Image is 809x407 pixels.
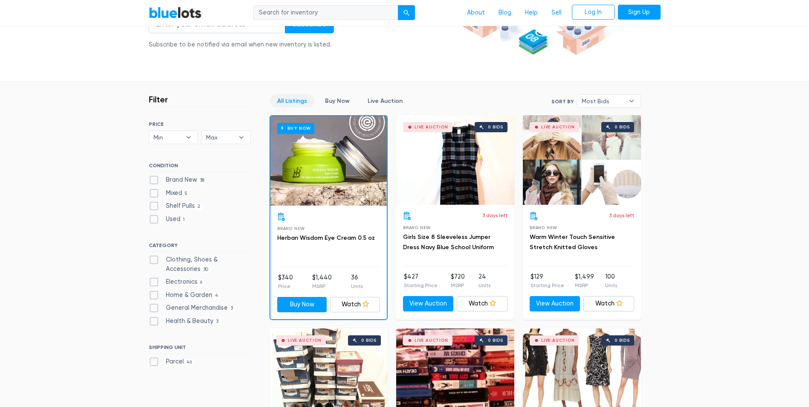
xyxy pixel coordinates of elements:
[518,5,545,21] a: Help
[195,203,203,210] span: 2
[575,282,594,289] p: MSRP
[149,317,221,326] label: Health & Beauty
[253,5,398,20] input: Search for inventory
[149,277,205,287] label: Electronics
[530,233,615,251] a: Warm Winter Touch Sensitive Stretch Knitted Gloves
[149,242,251,252] h6: CATEGORY
[530,225,557,230] span: Brand New
[149,344,251,354] h6: SHIPPING UNIT
[212,292,221,299] span: 4
[582,95,624,108] span: Most Bids
[351,282,363,290] p: Units
[149,255,251,273] label: Clothing, Shoes & Accessories
[618,5,661,20] a: Sign Up
[277,226,305,231] span: Brand New
[583,296,634,311] a: Watch
[288,338,322,343] div: Live Auction
[541,125,575,129] div: Live Auction
[403,233,494,251] a: Girls Size 8 Sleeveless Jumper Dress Navy Blue School Uniform
[197,177,207,184] span: 38
[609,212,634,219] p: 3 days left
[149,215,188,224] label: Used
[478,272,490,289] li: 24
[488,338,503,343] div: 0 bids
[228,305,236,312] span: 3
[403,225,431,230] span: Brand New
[149,6,202,19] a: BlueLots
[206,131,234,144] span: Max
[403,296,454,311] a: View Auction
[415,125,448,129] div: Live Auction
[451,272,465,289] li: $720
[312,282,332,290] p: MSRP
[531,272,564,289] li: $129
[180,131,197,144] b: ▾
[530,296,580,311] a: View Auction
[605,272,617,289] li: 100
[197,279,205,286] span: 6
[277,123,314,134] h6: Buy Now
[451,282,465,289] p: MSRP
[541,338,575,343] div: Live Auction
[318,94,357,108] a: Buy Now
[457,296,507,311] a: Watch
[277,297,327,312] a: Buy Now
[531,282,564,289] p: Starting Price
[361,338,377,343] div: 0 bids
[415,338,448,343] div: Live Auction
[615,338,630,343] div: 0 bids
[623,95,641,108] b: ▾
[278,282,293,290] p: Price
[232,131,250,144] b: ▾
[492,5,518,21] a: Blog
[482,212,507,219] p: 3 days left
[488,125,503,129] div: 0 bids
[460,5,492,21] a: About
[615,125,630,129] div: 0 bids
[149,94,168,105] h3: Filter
[312,273,332,290] li: $1,440
[149,303,236,313] label: General Merchandise
[351,273,363,290] li: 36
[184,359,195,366] span: 46
[154,131,182,144] span: Min
[360,94,410,108] a: Live Auction
[149,291,221,300] label: Home & Garden
[572,5,615,20] a: Log In
[149,121,251,127] h6: PRICE
[277,234,375,241] a: Herban Wisdom Eye Cream 0.5 oz
[200,266,211,273] span: 30
[278,273,293,290] li: $340
[149,40,334,49] div: Subscribe to be notified via email when new inventory is listed.
[149,163,251,172] h6: CONDITION
[404,272,438,289] li: $427
[149,201,203,211] label: Shelf Pulls
[149,175,207,185] label: Brand New
[605,282,617,289] p: Units
[270,94,314,108] a: All Listings
[545,5,568,21] a: Sell
[396,115,514,205] a: Live Auction 0 bids
[478,282,490,289] p: Units
[149,357,195,366] label: Parcel
[404,282,438,289] p: Starting Price
[330,297,380,312] a: Watch
[551,98,574,105] label: Sort By
[575,272,594,289] li: $1,499
[270,116,387,206] a: Buy Now
[180,216,188,223] span: 1
[182,190,190,197] span: 5
[149,189,190,198] label: Mixed
[523,115,641,205] a: Live Auction 0 bids
[213,318,221,325] span: 3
